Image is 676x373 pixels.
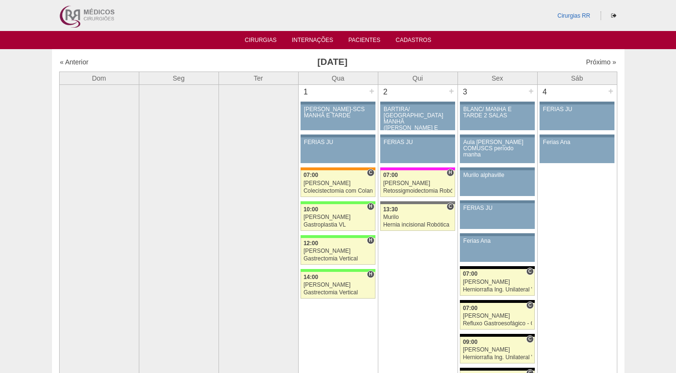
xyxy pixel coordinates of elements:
div: + [527,85,535,97]
span: Consultório [526,335,533,343]
div: Key: Pro Matre [380,167,455,170]
div: + [368,85,376,97]
span: Hospital [367,270,374,278]
div: Key: Santa Catarina [380,201,455,204]
div: Key: Blanc [460,266,534,269]
div: Gastrectomia Vertical [303,256,373,262]
div: Murilo alphaville [463,172,531,178]
div: [PERSON_NAME] [463,313,532,319]
h3: [DATE] [193,55,471,69]
div: FERIAS JU [463,205,531,211]
a: Próximo » [586,58,616,66]
a: Aula [PERSON_NAME] COMUSCS período manha [460,137,534,163]
span: 07:00 [383,172,398,178]
div: Murilo [383,214,452,220]
div: Key: Brasil [301,269,375,272]
span: 09:00 [463,339,478,345]
a: C 07:00 [PERSON_NAME] Herniorrafia Ing. Unilateral VL [460,269,534,296]
span: Consultório [526,301,533,309]
span: 07:00 [463,270,478,277]
div: Key: Aviso [380,102,455,104]
span: 07:00 [303,172,318,178]
th: Seg [139,72,218,84]
a: BLANC/ MANHÃ E TARDE 2 SALAS [460,104,534,130]
a: FERIAS JU [380,137,455,163]
div: Herniorrafia Ing. Unilateral VL [463,287,532,293]
span: Hospital [447,169,454,176]
div: Key: Aviso [460,200,534,203]
div: Key: Aviso [540,102,614,104]
span: Consultório [367,169,374,176]
div: Gastroplastia VL [303,222,373,228]
div: Retossigmoidectomia Robótica [383,188,452,194]
div: Refluxo Gastroesofágico - Cirurgia VL [463,321,532,327]
div: Key: Brasil [301,235,375,238]
a: H 12:00 [PERSON_NAME] Gastrectomia Vertical [301,238,375,265]
div: [PERSON_NAME] [463,347,532,353]
a: FERIAS JU [540,104,614,130]
span: Hospital [367,203,374,210]
a: C 07:00 [PERSON_NAME] Colecistectomia com Colangiografia VL [301,170,375,197]
div: Key: São Luiz - SCS [301,167,375,170]
div: Key: Brasil [301,201,375,204]
a: Pacientes [348,37,380,46]
span: Hospital [367,237,374,244]
div: 1 [299,85,313,99]
div: Key: Aviso [460,135,534,137]
div: Key: Aviso [380,135,455,137]
a: C 09:00 [PERSON_NAME] Herniorrafia Ing. Unilateral VL [460,337,534,363]
div: FERIAS JU [384,139,452,145]
a: Murilo alphaville [460,170,534,196]
a: [PERSON_NAME]-SCS MANHÃ E TARDE [301,104,375,130]
a: H 07:00 [PERSON_NAME] Retossigmoidectomia Robótica [380,170,455,197]
a: BARTIRA/ [GEOGRAPHIC_DATA] MANHÃ ([PERSON_NAME] E ANA)/ SANTA JOANA -TARDE [380,104,455,130]
div: [PERSON_NAME] [383,180,452,186]
a: H 10:00 [PERSON_NAME] Gastroplastia VL [301,204,375,231]
div: [PERSON_NAME] [303,214,373,220]
div: 2 [378,85,393,99]
div: 3 [458,85,473,99]
span: Consultório [526,268,533,275]
a: Cirurgias RR [557,12,590,19]
th: Sex [458,72,537,84]
div: Key: Blanc [460,334,534,337]
span: 10:00 [303,206,318,213]
a: H 14:00 [PERSON_NAME] Gastrectomia Vertical [301,272,375,299]
div: Ferias Ana [543,139,611,145]
a: C 07:00 [PERSON_NAME] Refluxo Gastroesofágico - Cirurgia VL [460,303,534,330]
div: Key: Aviso [301,135,375,137]
div: [PERSON_NAME] [303,282,373,288]
span: 12:00 [303,240,318,247]
div: FERIAS JU [304,139,372,145]
a: FERIAS JU [460,203,534,229]
div: Key: Blanc [460,300,534,303]
div: Key: Aviso [460,167,534,170]
span: 14:00 [303,274,318,280]
div: Gastrectomia Vertical [303,290,373,296]
th: Sáb [537,72,617,84]
span: Consultório [447,203,454,210]
i: Sair [611,13,616,19]
th: Dom [59,72,139,84]
div: [PERSON_NAME]-SCS MANHÃ E TARDE [304,106,372,119]
a: C 13:30 Murilo Hernia incisional Robótica [380,204,455,231]
div: [PERSON_NAME] [303,248,373,254]
div: + [447,85,456,97]
div: [PERSON_NAME] [303,180,373,186]
div: Colecistectomia com Colangiografia VL [303,188,373,194]
div: BARTIRA/ [GEOGRAPHIC_DATA] MANHÃ ([PERSON_NAME] E ANA)/ SANTA JOANA -TARDE [384,106,452,144]
a: FERIAS JU [301,137,375,163]
div: Key: Aviso [460,233,534,236]
div: BLANC/ MANHÃ E TARDE 2 SALAS [463,106,531,119]
div: FERIAS JU [543,106,611,113]
div: Ferias Ana [463,238,531,244]
div: 4 [538,85,552,99]
div: Hernia incisional Robótica [383,222,452,228]
a: Cirurgias [245,37,277,46]
a: Internações [292,37,333,46]
div: Key: Aviso [540,135,614,137]
a: Ferias Ana [540,137,614,163]
a: « Anterior [60,58,89,66]
div: Herniorrafia Ing. Unilateral VL [463,354,532,361]
div: Key: Blanc [460,368,534,371]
